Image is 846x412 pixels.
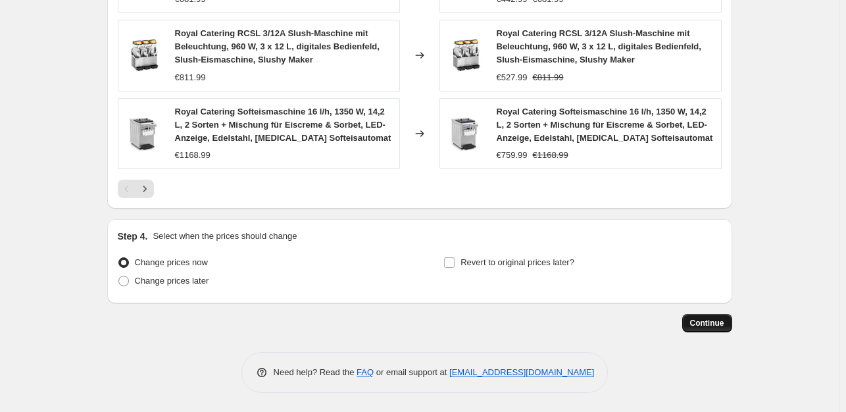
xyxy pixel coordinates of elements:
[135,257,208,267] span: Change prices now
[118,230,148,243] h2: Step 4.
[497,71,528,84] div: €527.99
[125,114,164,153] img: 71-xpwc1pvL_80x.jpg
[690,318,724,328] span: Continue
[449,367,594,377] a: [EMAIL_ADDRESS][DOMAIN_NAME]
[497,107,713,143] span: Royal Catering Softeismaschine 16 l/h, 1350 W, 14,2 L, 2 Sorten + Mischung für Eiscreme & Sorbet,...
[497,28,701,64] span: Royal Catering RCSL 3/12A Slush-Maschine mit Beleuchtung, 960 W, 3 x 12 L, digitales Bedienfeld, ...
[175,71,206,84] div: €811.99
[118,180,154,198] nav: Pagination
[374,367,449,377] span: or email support at
[175,28,380,64] span: Royal Catering RCSL 3/12A Slush-Maschine mit Beleuchtung, 960 W, 3 x 12 L, digitales Bedienfeld, ...
[357,367,374,377] a: FAQ
[153,230,297,243] p: Select when the prices should change
[136,180,154,198] button: Next
[125,36,164,75] img: 715al1q0_VL_80x.jpg
[533,71,564,84] strike: €811.99
[175,107,391,143] span: Royal Catering Softeismaschine 16 l/h, 1350 W, 14,2 L, 2 Sorten + Mischung für Eiscreme & Sorbet,...
[682,314,732,332] button: Continue
[447,36,486,75] img: 715al1q0_VL_80x.jpg
[274,367,357,377] span: Need help? Read the
[175,149,211,162] div: €1168.99
[533,149,568,162] strike: €1168.99
[460,257,574,267] span: Revert to original prices later?
[497,149,528,162] div: €759.99
[447,114,486,153] img: 71-xpwc1pvL_80x.jpg
[135,276,209,286] span: Change prices later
